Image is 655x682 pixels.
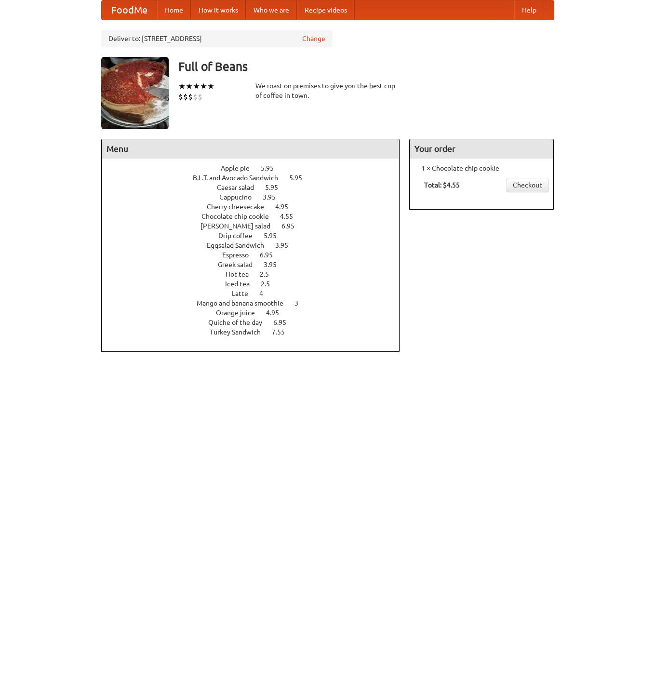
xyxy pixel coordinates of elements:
[207,81,214,92] li: ★
[302,34,325,43] a: Change
[178,81,186,92] li: ★
[191,0,246,20] a: How it works
[216,309,297,317] a: Orange juice 4.95
[297,0,355,20] a: Recipe videos
[193,92,198,102] li: $
[101,57,169,129] img: angular.jpg
[157,0,191,20] a: Home
[201,213,279,220] span: Chocolate chip cookie
[294,299,308,307] span: 3
[259,290,273,297] span: 4
[102,0,157,20] a: FoodMe
[193,81,200,92] li: ★
[197,299,293,307] span: Mango and banana smoothie
[263,193,285,201] span: 3.95
[201,213,311,220] a: Chocolate chip cookie 4.55
[225,280,288,288] a: Iced tea 2.5
[208,319,272,326] span: Quiche of the day
[207,203,274,211] span: Cherry cheesecake
[218,261,262,268] span: Greek salad
[201,222,280,230] span: [PERSON_NAME] salad
[102,139,400,159] h4: Menu
[289,174,312,182] span: 5.95
[217,184,264,191] span: Caesar salad
[280,213,303,220] span: 4.55
[414,163,548,173] li: 1 × Chocolate chip cookie
[217,184,296,191] a: Caesar salad 5.95
[221,164,292,172] a: Apple pie 5.95
[275,203,298,211] span: 4.95
[222,251,291,259] a: Espresso 6.95
[264,261,286,268] span: 3.95
[225,280,259,288] span: Iced tea
[273,319,296,326] span: 6.95
[265,184,288,191] span: 5.95
[198,92,202,102] li: $
[210,328,303,336] a: Turkey Sandwich 7.55
[201,222,312,230] a: [PERSON_NAME] salad 6.95
[210,328,270,336] span: Turkey Sandwich
[275,241,298,249] span: 3.95
[178,92,183,102] li: $
[221,164,259,172] span: Apple pie
[266,309,289,317] span: 4.95
[222,251,258,259] span: Espresso
[193,174,288,182] span: B.L.T. and Avocado Sandwich
[261,164,283,172] span: 5.95
[272,328,294,336] span: 7.55
[178,57,554,76] h3: Full of Beans
[507,178,548,192] a: Checkout
[261,280,280,288] span: 2.5
[226,270,287,278] a: Hot tea 2.5
[226,270,258,278] span: Hot tea
[218,232,262,240] span: Drip coffee
[219,193,294,201] a: Cappucino 3.95
[232,290,281,297] a: Latte 4
[207,203,306,211] a: Cherry cheesecake 4.95
[281,222,304,230] span: 6.95
[255,81,400,100] div: We roast on premises to give you the best cup of coffee in town.
[219,193,261,201] span: Cappucino
[264,232,286,240] span: 5.95
[246,0,297,20] a: Who we are
[424,181,460,189] b: Total: $4.55
[260,251,282,259] span: 6.95
[207,241,274,249] span: Eggsalad Sandwich
[183,92,188,102] li: $
[218,232,294,240] a: Drip coffee 5.95
[197,299,316,307] a: Mango and banana smoothie 3
[186,81,193,92] li: ★
[188,92,193,102] li: $
[216,309,265,317] span: Orange juice
[514,0,544,20] a: Help
[410,139,553,159] h4: Your order
[200,81,207,92] li: ★
[218,261,294,268] a: Greek salad 3.95
[207,241,306,249] a: Eggsalad Sandwich 3.95
[232,290,258,297] span: Latte
[260,270,279,278] span: 2.5
[208,319,304,326] a: Quiche of the day 6.95
[193,174,320,182] a: B.L.T. and Avocado Sandwich 5.95
[101,30,333,47] div: Deliver to: [STREET_ADDRESS]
